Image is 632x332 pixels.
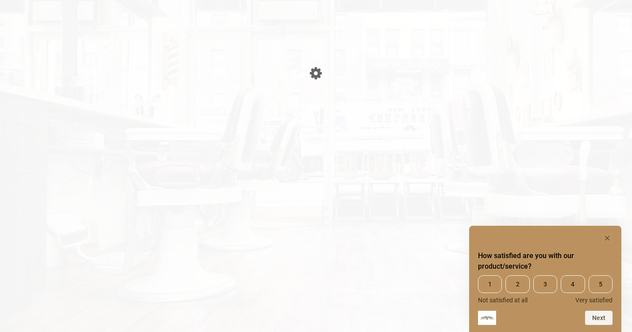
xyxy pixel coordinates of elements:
[478,275,613,304] div: How satisfied are you with our product/service? Select an option from 1 to 5, with 1 being Not sa...
[478,275,502,293] span: 1
[589,275,613,293] span: 5
[575,297,613,304] span: Very satisfied
[505,275,529,293] span: 2
[585,311,613,325] button: Next question
[561,275,585,293] span: 4
[478,297,528,304] span: Not satisfied at all
[478,233,613,325] div: How satisfied are you with our product/service? Select an option from 1 to 5, with 1 being Not sa...
[602,233,613,243] button: Hide survey
[533,275,557,293] span: 3
[478,251,613,272] h2: How satisfied are you with our product/service? Select an option from 1 to 5, with 1 being Not sa...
